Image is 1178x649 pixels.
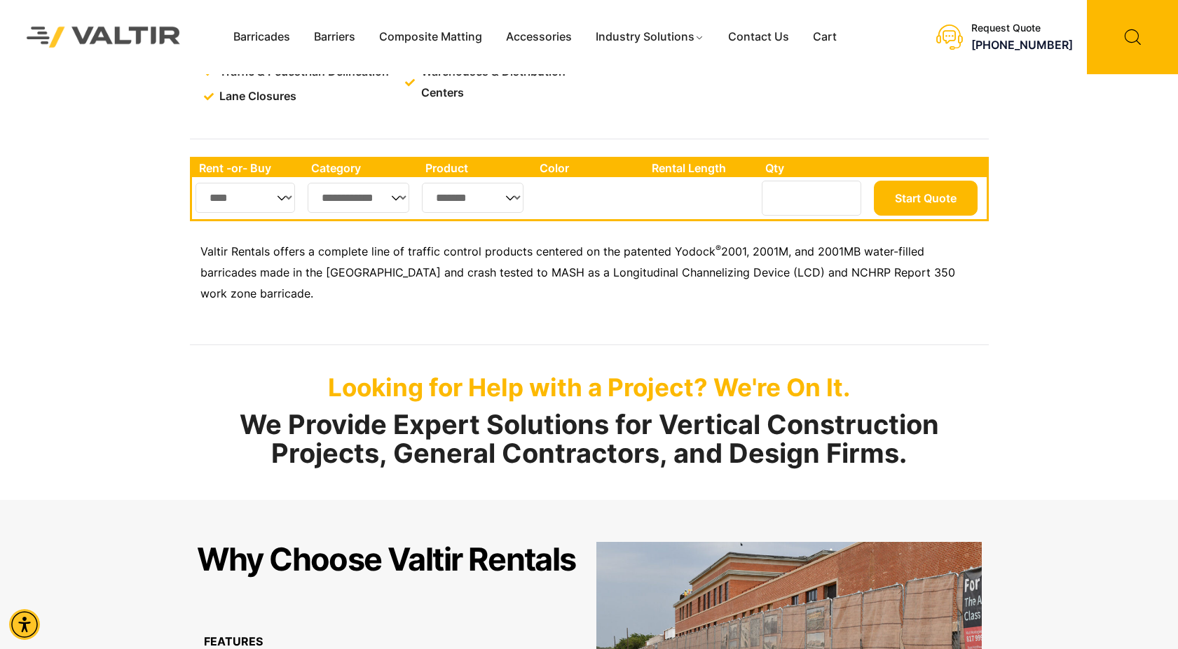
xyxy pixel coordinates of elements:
[308,183,410,213] select: Single select
[200,244,715,258] span: Valtir Rentals offers a complete line of traffic control products centered on the patented Yodock
[801,27,849,48] a: Cart
[221,27,302,48] a: Barricades
[190,372,989,402] p: Looking for Help with a Project? We're On It.
[418,159,533,177] th: Product
[196,183,296,213] select: Single select
[971,38,1073,52] a: call (888) 496-3625
[190,410,989,469] h2: We Provide Expert Solutions for Vertical Construction Projects, General Contractors, and Design F...
[302,27,367,48] a: Barriers
[204,634,263,648] b: FEATURES
[762,181,861,216] input: Number
[494,27,584,48] a: Accessories
[304,159,419,177] th: Category
[418,62,585,104] span: Warehouses & Distribution Centers
[874,181,978,216] button: Start Quote
[200,244,955,300] span: 2001, 2001M, and 2001MB water-filled barricades made in the [GEOGRAPHIC_DATA] and crash tested to...
[584,27,716,48] a: Industry Solutions
[716,27,801,48] a: Contact Us
[645,159,758,177] th: Rental Length
[11,11,197,64] img: Valtir Rentals
[216,86,296,107] span: Lane Closures
[715,243,721,253] sup: ®
[422,183,523,213] select: Single select
[971,22,1073,34] div: Request Quote
[367,27,494,48] a: Composite Matting
[533,159,645,177] th: Color
[192,159,304,177] th: Rent -or- Buy
[758,159,870,177] th: Qty
[9,609,40,640] div: Accessibility Menu
[197,542,576,577] h2: Why Choose Valtir Rentals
